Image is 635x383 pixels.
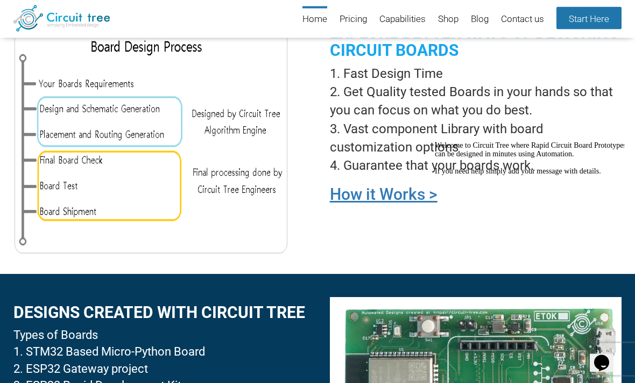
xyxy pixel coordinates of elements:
[330,120,622,157] li: Vast component Library with board customization options
[330,65,622,83] li: Fast Design Time
[13,304,305,322] h2: DesignS created with circuit tree
[4,4,198,39] div: Welcome to Circuit Tree where Rapid Circuit Board Prototypes can be designed in minutes using Aut...
[330,83,622,120] li: Get Quality tested Boards in your hands so that you can focus on what you do best.
[431,137,624,335] iframe: chat widget
[590,340,624,372] iframe: chat widget
[330,24,622,60] h2: Explore better ways of designing circuit boards
[302,6,327,33] a: Home
[330,157,622,175] li: Guarantee that your boards work.
[556,7,622,30] a: Start Here
[330,185,438,204] a: How it Works >
[13,5,110,32] img: Circuit Tree
[13,361,305,378] li: ESP32 Gateway project
[501,6,544,33] a: Contact us
[438,6,458,33] a: Shop
[379,6,426,33] a: Capabilities
[340,6,367,33] a: Pricing
[13,344,305,360] li: STM32 Based Micro-Python Board
[4,4,196,38] span: Welcome to Circuit Tree where Rapid Circuit Board Prototypes can be designed in minutes using Aut...
[471,6,489,33] a: Blog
